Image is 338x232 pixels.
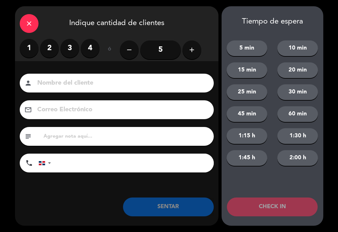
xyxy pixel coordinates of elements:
[37,78,206,89] input: Nombre del cliente
[227,62,267,78] button: 15 min
[123,198,214,216] button: SENTAR
[24,79,32,87] i: person
[37,104,206,115] input: Correo Electrónico
[43,132,209,141] input: Agregar nota aquí...
[25,159,33,167] i: phone
[277,106,318,122] button: 60 min
[188,46,196,54] i: add
[227,128,267,144] button: 1:15 h
[227,106,267,122] button: 45 min
[39,154,53,172] div: Dominican Republic (República Dominicana): +1
[277,40,318,56] button: 10 min
[227,150,267,166] button: 1:45 h
[24,133,32,140] i: subject
[25,20,33,27] i: close
[15,6,218,39] div: Indique cantidad de clientes
[120,40,139,59] button: remove
[100,39,120,61] div: ó
[227,40,267,56] button: 5 min
[277,62,318,78] button: 20 min
[227,84,267,100] button: 25 min
[227,198,318,216] button: CHECK IN
[277,84,318,100] button: 30 min
[277,128,318,144] button: 1:30 h
[125,46,133,54] i: remove
[81,39,100,58] label: 4
[222,17,323,26] div: Tiempo de espera
[40,39,59,58] label: 2
[24,106,32,113] i: email
[60,39,79,58] label: 3
[277,150,318,166] button: 2:00 h
[20,39,38,58] label: 1
[182,40,201,59] button: add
